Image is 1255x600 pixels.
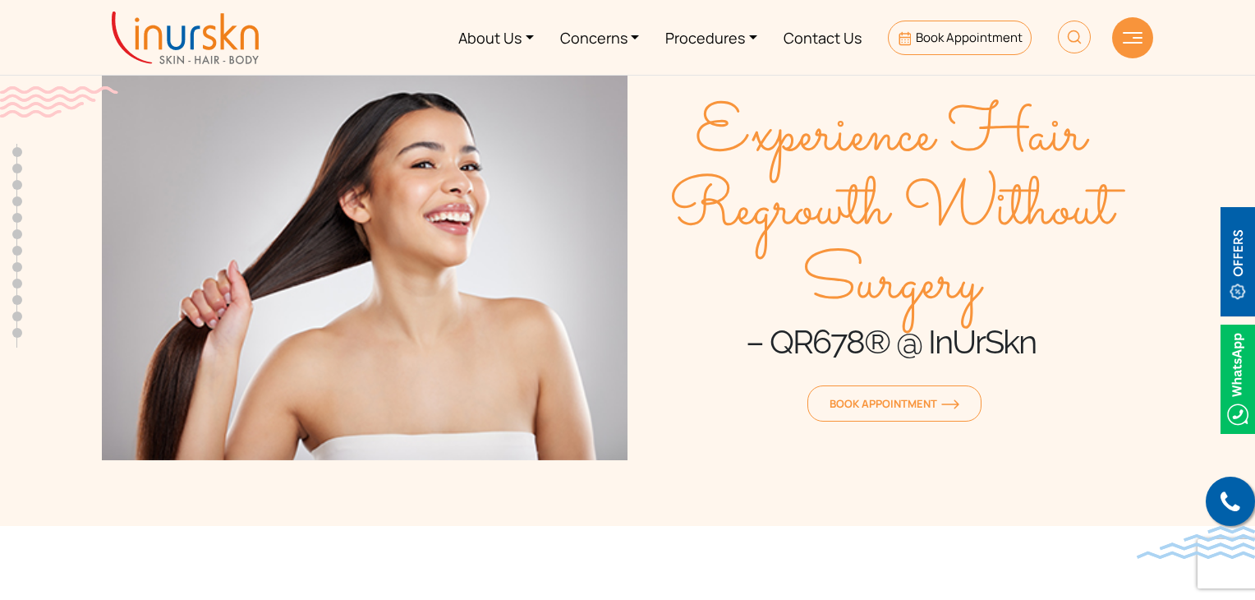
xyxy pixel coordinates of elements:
img: inurskn-logo [112,12,259,64]
span: Book Appointment [916,29,1023,46]
img: Whatsappicon [1221,325,1255,434]
a: Contact Us [770,7,875,68]
a: Concerns [547,7,653,68]
img: HeaderSearch [1058,21,1091,53]
img: orange-arrow [941,399,959,409]
img: hamLine.svg [1123,32,1142,44]
a: Procedures [652,7,770,68]
a: Whatsappicon [1221,369,1255,387]
a: Book Appointmentorange-arrow [807,385,981,422]
a: Book Appointment [888,21,1032,55]
img: offerBt [1221,207,1255,316]
a: About Us [445,7,547,68]
img: bluewave [1137,526,1255,559]
span: Experience Hair Regrowth Without Surgery [627,99,1153,321]
span: Book Appointment [830,396,959,411]
h1: – QR678® @ InUrSkn [627,321,1153,362]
